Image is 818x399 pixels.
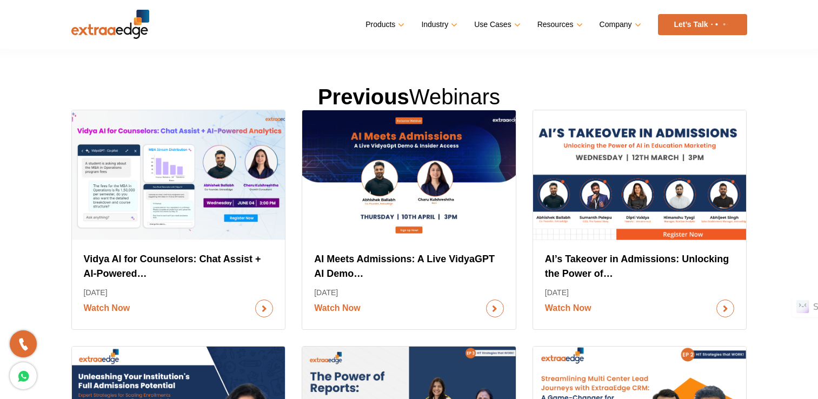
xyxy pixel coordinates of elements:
[71,84,747,110] h1: Webinars
[318,85,409,109] strong: Previous
[545,300,735,317] a: Watch Now
[474,17,518,32] a: Use Cases
[421,17,455,32] a: Industry
[658,14,747,35] a: Let’s Talk
[84,300,274,317] a: Watch Now
[365,17,402,32] a: Products
[537,17,581,32] a: Resources
[314,300,504,317] a: Watch Now
[600,17,639,32] a: Company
